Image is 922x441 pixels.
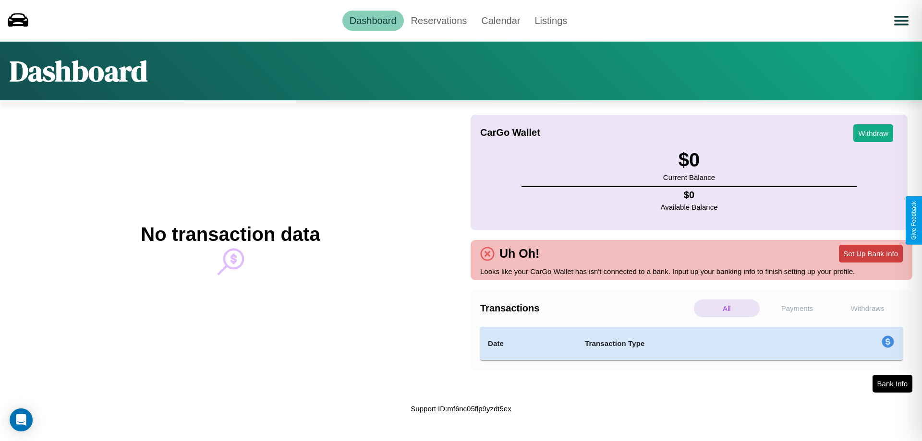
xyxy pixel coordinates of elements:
h4: Uh Oh! [495,247,544,261]
button: Set Up Bank Info [839,245,903,262]
a: Dashboard [342,11,404,31]
h4: Date [488,338,570,349]
p: Available Balance [661,201,718,214]
h2: No transaction data [141,224,320,245]
p: Support ID: mf6nc05flp9yzdt5ex [411,402,511,415]
div: Give Feedback [910,201,917,240]
a: Listings [527,11,574,31]
h4: $ 0 [661,190,718,201]
h1: Dashboard [10,51,147,91]
button: Withdraw [853,124,893,142]
h3: $ 0 [663,149,715,171]
p: Current Balance [663,171,715,184]
div: Open Intercom Messenger [10,408,33,431]
p: Looks like your CarGo Wallet has isn't connected to a bank. Input up your banking info to finish ... [480,265,903,278]
p: All [694,299,760,317]
h4: Transactions [480,303,691,314]
button: Bank Info [873,375,912,393]
table: simple table [480,327,903,360]
button: Open menu [888,7,915,34]
h4: Transaction Type [585,338,803,349]
a: Calendar [474,11,527,31]
a: Reservations [404,11,474,31]
h4: CarGo Wallet [480,127,540,138]
p: Payments [764,299,830,317]
p: Withdraws [835,299,900,317]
